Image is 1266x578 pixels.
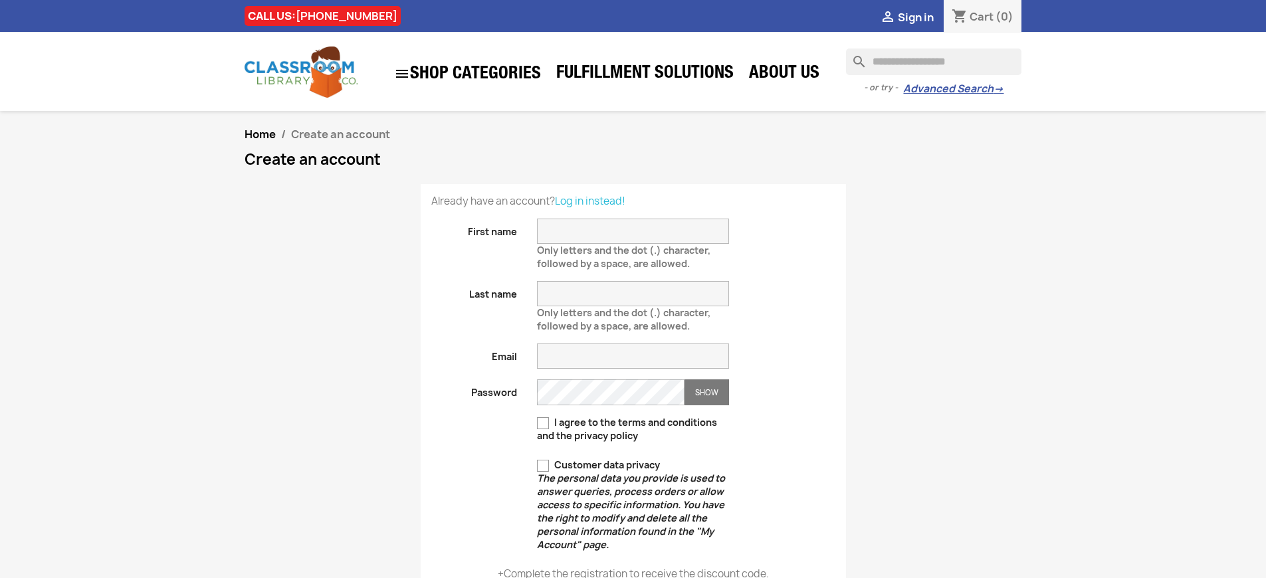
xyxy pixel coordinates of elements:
a: SHOP CATEGORIES [387,59,548,88]
span: Only letters and the dot (.) character, followed by a space, are allowed. [537,301,710,332]
label: I agree to the terms and conditions and the privacy policy [537,416,729,442]
i: shopping_cart [952,9,968,25]
i:  [880,10,896,26]
a: Home [245,127,276,142]
input: Search [846,48,1021,75]
img: Classroom Library Company [245,47,358,98]
input: Password input [537,379,685,405]
a: Log in instead! [555,194,625,208]
a: Advanced Search→ [903,82,1003,96]
span: - or try - [864,81,903,94]
i: search [846,48,862,64]
label: Email [421,343,528,363]
button: Show [685,379,729,405]
span: (0) [996,9,1013,24]
a: Fulfillment Solutions [550,61,740,88]
p: Already have an account? [431,195,835,208]
div: CALL US: [245,6,401,26]
a: [PHONE_NUMBER] [296,9,397,23]
span: Sign in [898,10,934,25]
span: Only letters and the dot (.) character, followed by a space, are allowed. [537,239,710,270]
h1: Create an account [245,151,1022,167]
label: Last name [421,281,528,301]
label: Password [421,379,528,399]
label: First name [421,219,528,239]
a: About Us [742,61,826,88]
i:  [394,66,410,82]
label: Customer data privacy [537,458,729,551]
span: Create an account [291,127,390,142]
span: → [994,82,1003,96]
a:  Sign in [880,10,934,25]
em: The personal data you provide is used to answer queries, process orders or allow access to specif... [537,472,725,551]
span: Cart [970,9,994,24]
